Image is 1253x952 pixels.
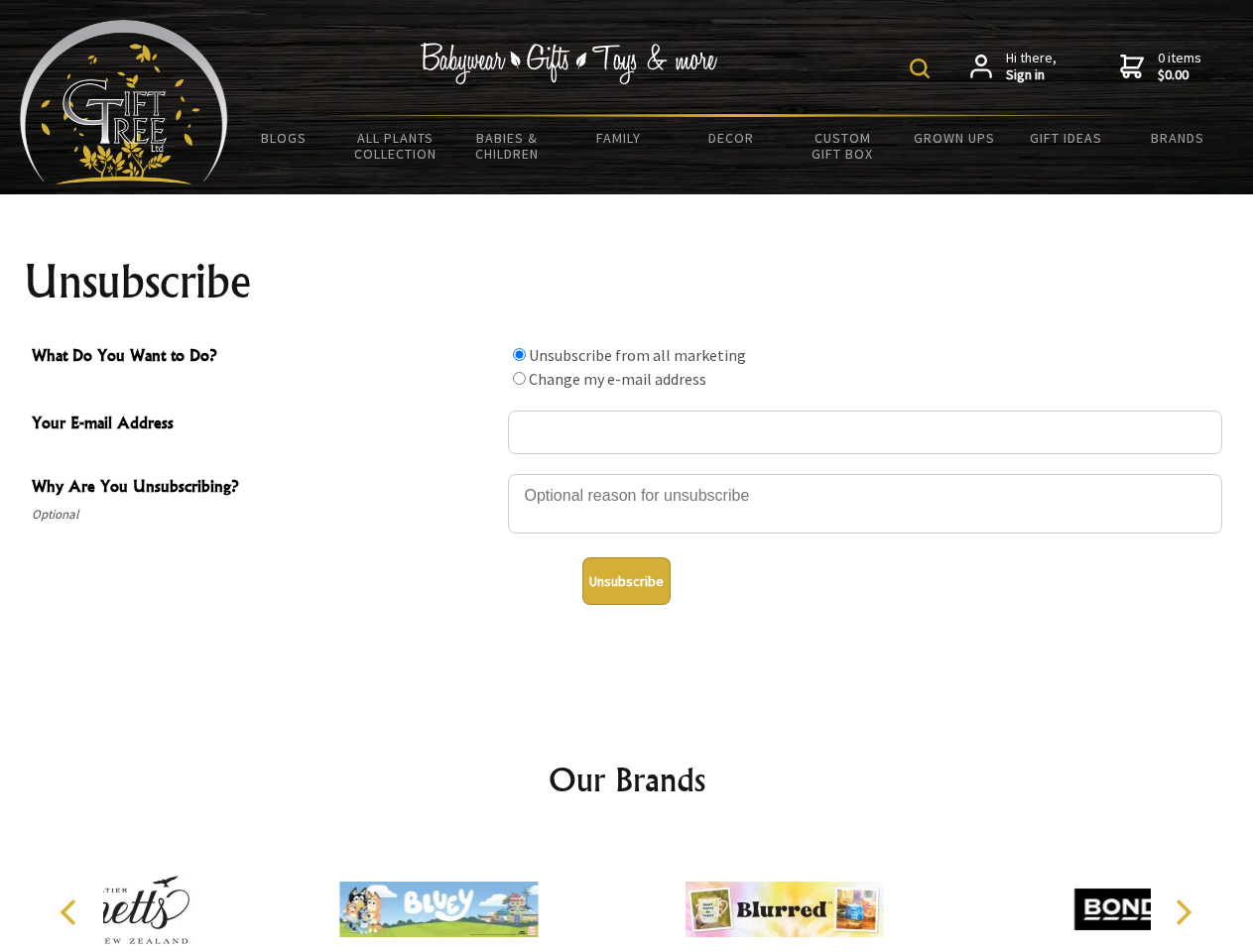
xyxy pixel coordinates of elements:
span: Why Are You Unsubscribing? [32,474,498,503]
img: Babywear - Gifts - Toys & more [421,43,718,84]
a: Custom Gift Box [787,117,899,175]
input: What Do You Want to Do? [513,372,526,385]
label: Change my e-mail address [529,369,706,389]
h2: Our Brands [40,756,1214,803]
button: Unsubscribe [582,557,671,605]
a: Babies & Children [451,117,564,175]
span: Optional [32,503,498,527]
h1: Unsubscribe [24,258,1230,305]
a: Grown Ups [898,117,1010,159]
a: 0 items$0.00 [1120,50,1201,84]
span: What Do You Want to Do? [32,343,498,372]
input: Your E-mail Address [508,411,1222,454]
a: Decor [675,117,787,159]
img: product search [910,59,930,78]
strong: $0.00 [1158,66,1201,84]
textarea: Why Are You Unsubscribing? [508,474,1222,534]
a: Family [564,117,676,159]
span: 0 items [1158,49,1201,84]
span: Your E-mail Address [32,411,498,439]
a: BLOGS [228,117,340,159]
button: Next [1161,891,1204,934]
img: Babyware - Gifts - Toys and more... [20,20,228,184]
input: What Do You Want to Do? [513,348,526,361]
strong: Sign in [1006,66,1057,84]
a: Gift Ideas [1010,117,1122,159]
label: Unsubscribe from all marketing [529,345,746,365]
a: Brands [1122,117,1234,159]
a: All Plants Collection [340,117,452,175]
button: Previous [50,891,93,934]
a: Hi there,Sign in [970,50,1057,84]
span: Hi there, [1006,50,1057,84]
